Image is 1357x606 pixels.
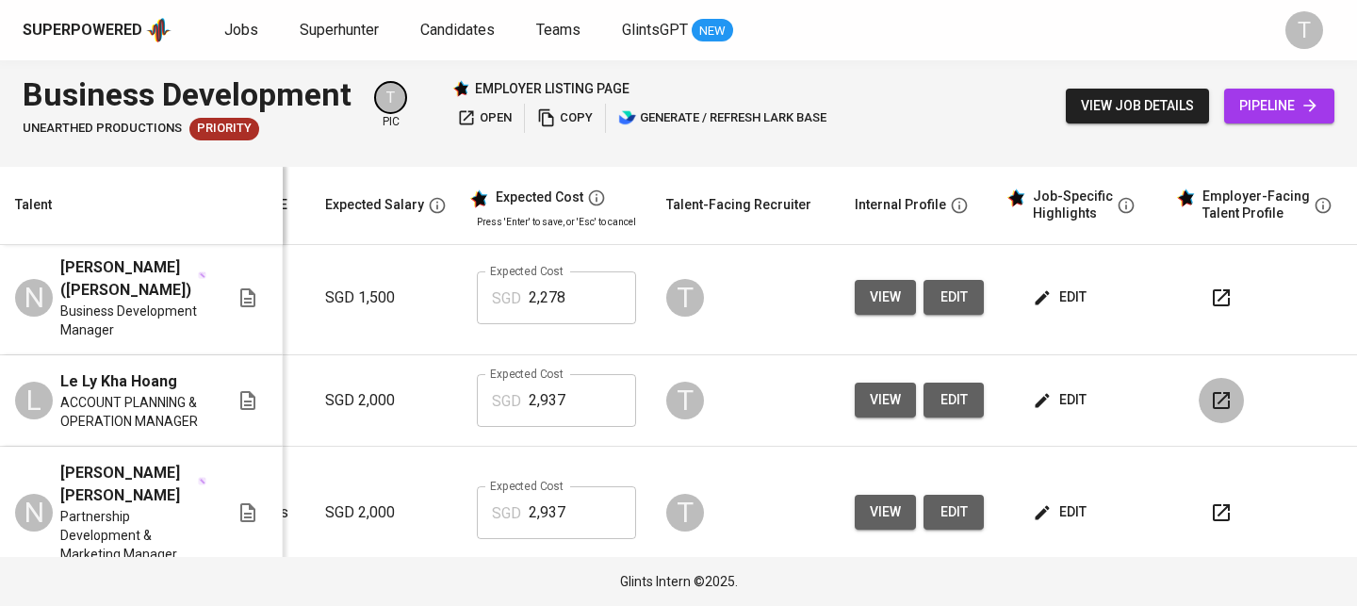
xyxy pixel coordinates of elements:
[60,507,206,564] span: Partnership Development & Marketing Manager
[855,383,916,418] button: view
[198,271,206,280] img: magic_wand.svg
[622,21,688,39] span: GlintsGPT
[666,279,704,317] div: T
[1037,388,1087,412] span: edit
[1029,495,1094,530] button: edit
[15,279,53,317] div: N
[870,388,901,412] span: view
[469,189,488,208] img: glints_star.svg
[1239,94,1319,118] span: pipeline
[420,21,495,39] span: Candidates
[1006,188,1025,207] img: glints_star.svg
[492,287,521,310] p: SGD
[622,19,733,42] a: GlintsGPT NEW
[939,500,969,524] span: edit
[15,382,53,419] div: L
[855,193,946,217] div: Internal Profile
[325,193,424,217] div: Expected Salary
[23,120,182,138] span: Unearthed Productions
[1081,94,1194,118] span: view job details
[374,81,407,130] div: pic
[60,393,206,431] span: ACCOUNT PLANNING & OPERATION MANAGER
[60,302,206,339] span: Business Development Manager
[420,19,499,42] a: Candidates
[666,494,704,532] div: T
[1029,383,1094,418] button: edit
[924,383,984,418] button: edit
[492,502,521,525] p: SGD
[60,370,177,393] span: Le Ly Kha Hoang
[666,193,811,217] div: Talent-Facing Recruiter
[536,19,584,42] a: Teams
[939,388,969,412] span: edit
[870,500,901,524] span: view
[618,107,826,129] span: generate / refresh lark base
[325,287,447,309] p: SGD 1,500
[457,107,512,129] span: open
[1037,286,1087,309] span: edit
[374,81,407,114] div: T
[1066,89,1209,123] button: view job details
[325,501,447,524] p: SGD 2,000
[1176,188,1195,207] img: glints_star.svg
[15,193,52,217] div: Talent
[939,286,969,309] span: edit
[870,286,901,309] span: view
[60,256,196,302] span: [PERSON_NAME] ([PERSON_NAME])
[23,16,172,44] a: Superpoweredapp logo
[1202,188,1310,221] div: Employer-Facing Talent Profile
[492,390,521,413] p: SGD
[189,120,259,138] span: Priority
[532,104,597,133] button: copy
[475,79,629,98] p: employer listing page
[452,80,469,97] img: Glints Star
[15,494,53,532] div: N
[224,21,258,39] span: Jobs
[1285,11,1323,49] div: T
[300,19,383,42] a: Superhunter
[23,20,142,41] div: Superpowered
[692,22,733,41] span: NEW
[452,104,516,133] button: open
[613,104,831,133] button: lark generate / refresh lark base
[666,382,704,419] div: T
[855,280,916,315] button: view
[325,389,447,412] p: SGD 2,000
[300,21,379,39] span: Superhunter
[496,189,583,206] div: Expected Cost
[537,107,593,129] span: copy
[224,19,262,42] a: Jobs
[1029,280,1094,315] button: edit
[146,16,172,44] img: app logo
[477,215,636,229] p: Press 'Enter' to save, or 'Esc' to cancel
[1033,188,1113,221] div: Job-Specific Highlights
[60,462,196,507] span: [PERSON_NAME] [PERSON_NAME]
[618,108,637,127] img: lark
[189,118,259,140] div: New Job received from Demand Team
[1224,89,1334,123] a: pipeline
[1037,500,1087,524] span: edit
[23,72,352,118] div: Business Development
[536,21,580,39] span: Teams
[855,495,916,530] button: view
[924,280,984,315] button: edit
[198,477,206,485] img: magic_wand.svg
[924,495,984,530] button: edit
